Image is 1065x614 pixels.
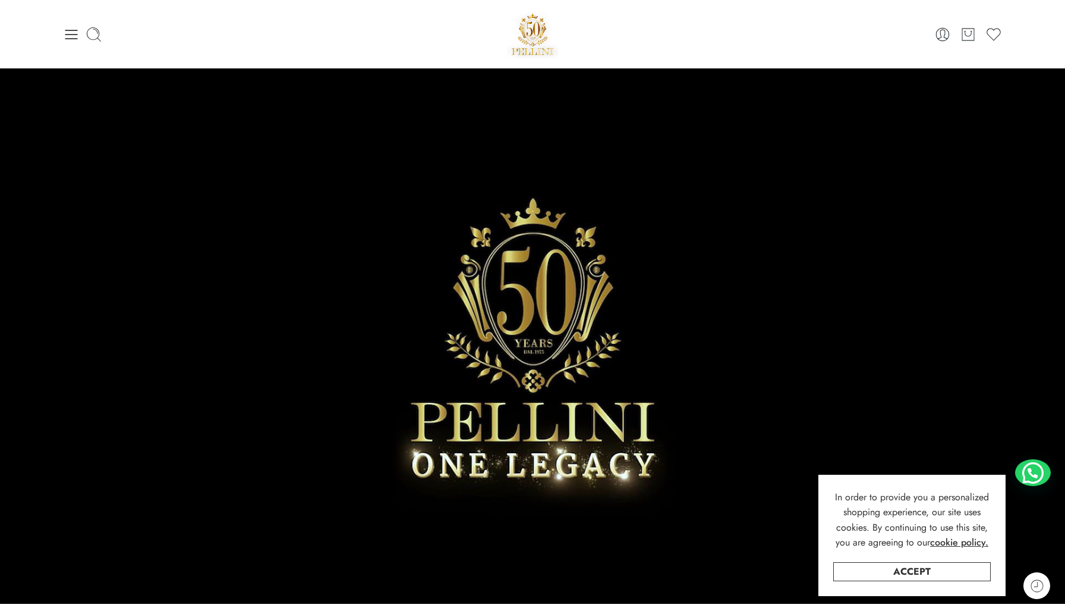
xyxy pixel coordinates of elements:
a: Pellini - [507,9,558,59]
img: Pellini [507,9,558,59]
a: Wishlist [985,26,1002,43]
a: Login / Register [934,26,951,43]
a: Cart [960,26,976,43]
a: Accept [833,562,991,581]
a: cookie policy. [930,535,988,550]
span: In order to provide you a personalized shopping experience, our site uses cookies. By continuing ... [835,490,989,550]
